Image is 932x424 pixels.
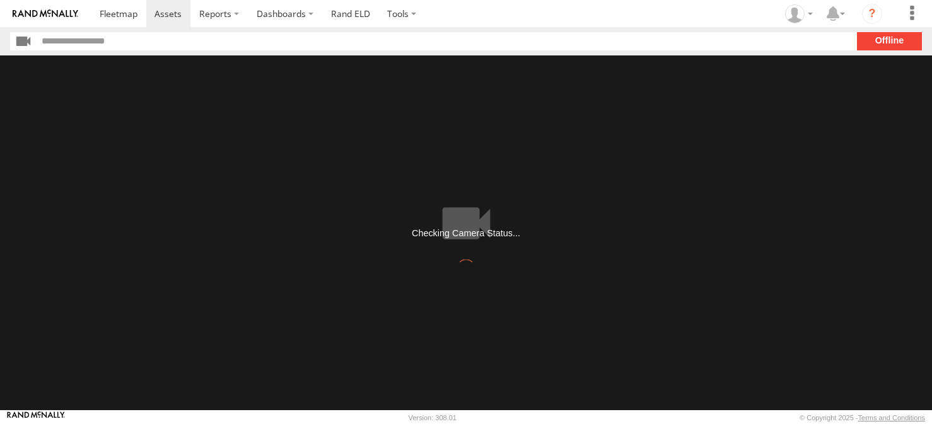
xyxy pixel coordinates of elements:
[862,4,882,24] i: ?
[409,414,457,421] div: Version: 308.01
[858,414,925,421] a: Terms and Conditions
[781,4,817,23] div: Victor Calcano Jr
[13,9,78,18] img: rand-logo.svg
[7,411,65,424] a: Visit our Website
[800,414,925,421] div: © Copyright 2025 -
